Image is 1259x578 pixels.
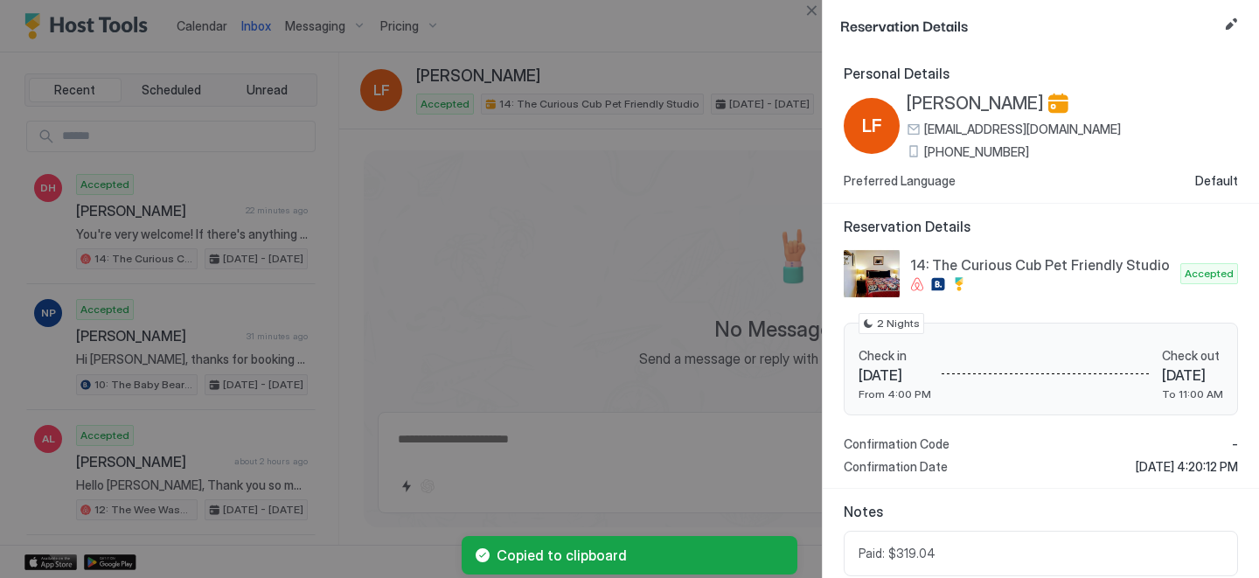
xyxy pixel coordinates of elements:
button: Edit reservation [1221,14,1242,35]
div: listing image [844,246,900,302]
span: Check out [1162,348,1223,364]
span: Confirmation Code [844,436,949,452]
span: Preferred Language [844,173,956,189]
span: [DATE] [1162,366,1223,384]
span: [PERSON_NAME] [907,93,1044,115]
span: 2 Nights [877,316,920,331]
span: Copied to clipboard [497,547,783,564]
span: 14: The Curious Cub Pet Friendly Studio [910,256,1173,274]
span: From 4:00 PM [859,387,931,400]
span: To 11:00 AM [1162,387,1223,400]
span: Check in [859,348,931,364]
span: Personal Details [844,65,1238,82]
span: - [1232,436,1238,452]
span: LF [862,113,882,139]
span: Confirmation Date [844,459,948,475]
span: [DATE] [859,366,931,384]
span: Reservation Details [844,218,1238,235]
span: [PHONE_NUMBER] [924,144,1029,160]
span: Accepted [1185,266,1234,282]
span: [EMAIL_ADDRESS][DOMAIN_NAME] [924,122,1121,137]
span: Notes [844,503,1238,520]
span: Reservation Details [840,14,1217,36]
span: Default [1195,173,1238,189]
span: [DATE] 4:20:12 PM [1136,459,1238,475]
